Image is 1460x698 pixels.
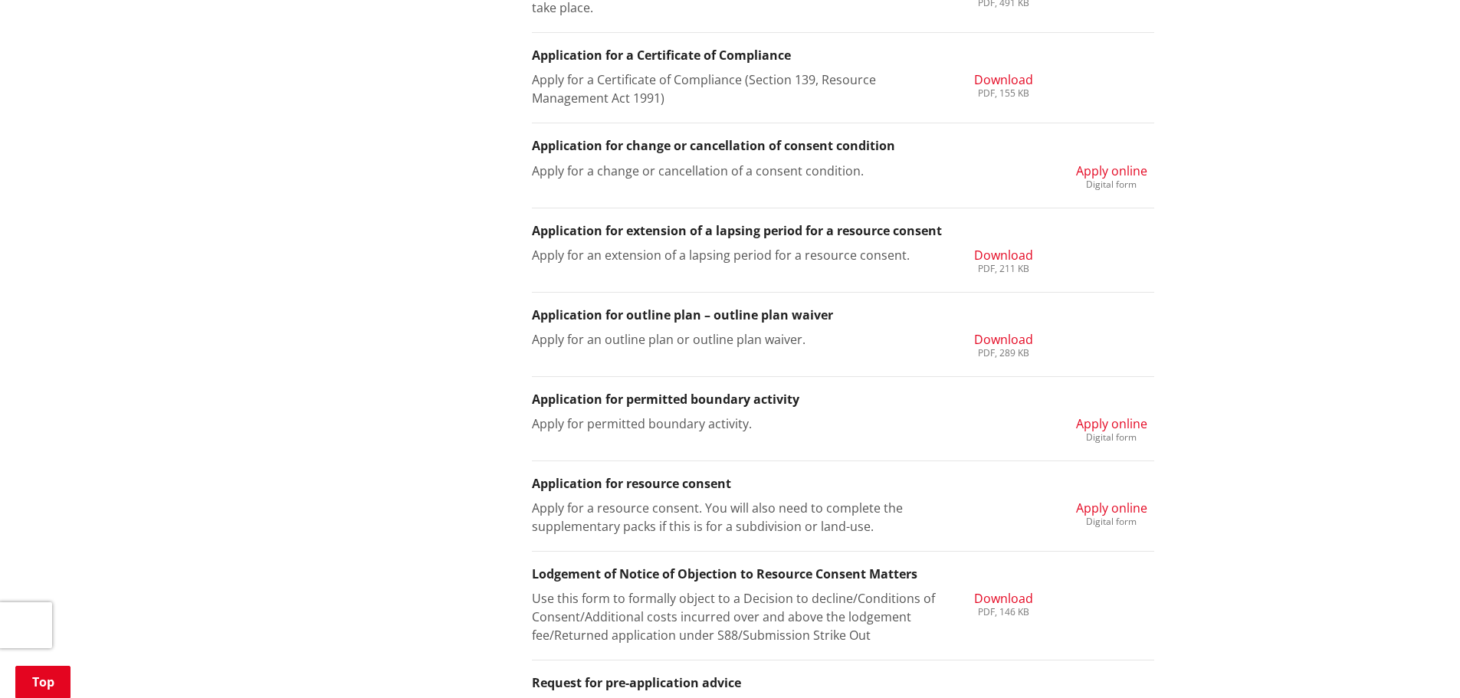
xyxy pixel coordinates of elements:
[974,589,1033,617] a: Download PDF, 146 KB
[532,139,1154,153] h3: Application for change or cancellation of consent condition
[1076,162,1147,179] span: Apply online
[15,666,71,698] a: Top
[1076,415,1147,442] a: Apply online Digital form
[974,246,1033,274] a: Download PDF, 211 KB
[974,590,1033,607] span: Download
[1076,499,1147,526] a: Apply online Digital form
[532,162,939,180] p: Apply for a change or cancellation of a consent condition.
[532,676,1154,690] h3: Request for pre-application advice
[1076,433,1147,442] div: Digital form
[532,224,1154,238] h3: Application for extension of a lapsing period for a resource consent
[532,392,1154,407] h3: Application for permitted boundary activity
[1076,162,1147,189] a: Apply online Digital form
[532,246,939,264] p: Apply for an extension of a lapsing period for a resource consent.
[532,415,939,433] p: Apply for permitted boundary activity.
[532,567,1154,582] h3: Lodgement of Notice of Objection to Resource Consent Matters
[532,330,939,349] p: Apply for an outline plan or outline plan waiver.
[1389,634,1445,689] iframe: Messenger Launcher
[1076,415,1147,432] span: Apply online
[532,499,939,536] p: Apply for a resource consent. You will also need to complete the supplementary packs if this is f...
[1076,517,1147,526] div: Digital form
[1076,500,1147,516] span: Apply online
[532,477,1154,491] h3: Application for resource consent
[532,48,1154,63] h3: Application for a Certificate of Compliance
[974,264,1033,274] div: PDF, 211 KB
[974,89,1033,98] div: PDF, 155 KB
[974,247,1033,264] span: Download
[974,330,1033,358] a: Download PDF, 289 KB
[532,308,1154,323] h3: Application for outline plan – outline plan waiver
[974,349,1033,358] div: PDF, 289 KB
[532,70,939,107] p: Apply for a Certificate of Compliance (Section 139, Resource Management Act 1991)
[974,608,1033,617] div: PDF, 146 KB
[532,589,939,644] p: Use this form to formally object to a Decision to decline/Conditions of Consent/Additional costs ...
[974,70,1033,98] a: Download PDF, 155 KB
[974,331,1033,348] span: Download
[974,71,1033,88] span: Download
[1076,180,1147,189] div: Digital form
